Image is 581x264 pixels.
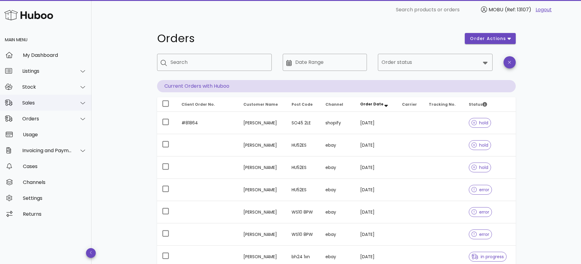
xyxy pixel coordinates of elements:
[238,97,287,112] th: Customer Name
[287,97,321,112] th: Post Code
[472,165,489,170] span: hold
[23,163,87,169] div: Cases
[23,52,87,58] div: My Dashboard
[355,223,397,246] td: [DATE]
[355,112,397,134] td: [DATE]
[472,210,490,214] span: error
[238,201,287,223] td: [PERSON_NAME]
[321,97,355,112] th: Channel
[177,112,239,134] td: #81864
[181,102,215,107] span: Client Order No.
[287,156,321,179] td: HU52ES
[321,134,355,156] td: ebay
[321,112,355,134] td: shopify
[243,102,278,107] span: Customer Name
[23,179,87,185] div: Channels
[157,80,516,92] p: Current Orders with Huboo
[22,84,72,90] div: Stock
[397,97,424,112] th: Carrier
[355,179,397,201] td: [DATE]
[464,97,516,112] th: Status
[22,100,72,106] div: Sales
[378,54,493,71] div: Order status
[22,148,72,153] div: Invoicing and Payments
[157,33,458,44] h1: Orders
[505,6,531,13] span: (Ref: 13107)
[238,134,287,156] td: [PERSON_NAME]
[287,134,321,156] td: HU52ES
[472,143,489,147] span: hold
[472,121,489,125] span: hold
[287,179,321,201] td: HU52ES
[22,68,72,74] div: Listings
[472,188,490,192] span: error
[321,179,355,201] td: ebay
[355,156,397,179] td: [DATE]
[22,116,72,122] div: Orders
[469,102,487,107] span: Status
[355,201,397,223] td: [DATE]
[23,132,87,137] div: Usage
[325,102,343,107] span: Channel
[238,156,287,179] td: [PERSON_NAME]
[472,255,504,259] span: in progress
[321,223,355,246] td: ebay
[238,223,287,246] td: [PERSON_NAME]
[321,201,355,223] td: ebay
[238,112,287,134] td: [PERSON_NAME]
[424,97,464,112] th: Tracking No.
[355,97,397,112] th: Order Date: Sorted descending. Activate to remove sorting.
[23,195,87,201] div: Settings
[287,201,321,223] td: WS10 8PW
[489,6,503,13] span: MOBU
[472,232,490,237] span: error
[402,102,417,107] span: Carrier
[355,134,397,156] td: [DATE]
[536,6,552,13] a: Logout
[360,101,383,107] span: Order Date
[292,102,313,107] span: Post Code
[177,97,239,112] th: Client Order No.
[470,35,506,42] span: order actions
[23,211,87,217] div: Returns
[287,223,321,246] td: WS10 8PW
[321,156,355,179] td: ebay
[287,112,321,134] td: SO45 2LE
[465,33,515,44] button: order actions
[429,102,456,107] span: Tracking No.
[238,179,287,201] td: [PERSON_NAME]
[4,9,53,22] img: Huboo Logo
